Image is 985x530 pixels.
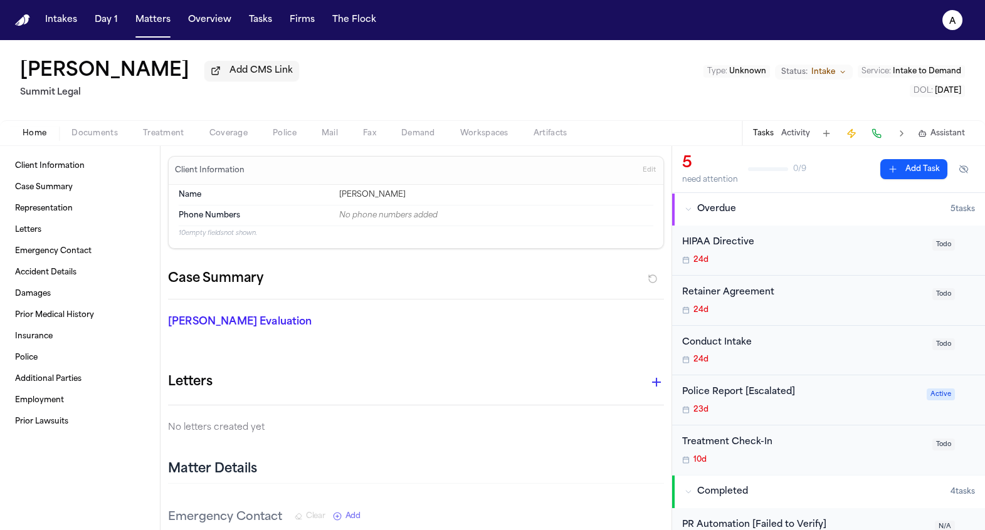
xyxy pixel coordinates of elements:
span: Home [23,128,46,138]
span: 24d [693,305,708,315]
span: Demand [401,128,435,138]
p: 10 empty fields not shown. [179,229,653,238]
span: Treatment [143,128,184,138]
span: Unknown [729,68,766,75]
div: Open task: HIPAA Directive [672,226,985,276]
a: Accident Details [10,262,150,283]
span: Type : [707,68,727,75]
span: 0 / 9 [793,164,806,174]
button: Edit DOL: 2025-08-21 [910,85,965,97]
div: No phone numbers added [339,210,653,221]
a: Case Summary [10,177,150,197]
span: Completed [697,486,748,498]
div: need attention [682,175,738,185]
a: Additional Parties [10,369,150,389]
button: Day 1 [90,9,123,31]
button: Tasks [753,128,774,138]
span: 4 task s [951,487,975,497]
a: Prior Medical History [10,305,150,325]
h3: Client Information [172,165,247,175]
button: Edit Type: Unknown [703,65,770,78]
span: Intake [811,67,835,77]
button: Hide completed tasks (⌘⇧H) [952,159,975,179]
button: Assistant [918,128,965,138]
button: The Flock [327,9,381,31]
div: [PERSON_NAME] [339,190,653,200]
h2: Matter Details [168,460,257,478]
span: Todo [932,338,955,350]
h2: Summit Legal [20,85,299,100]
button: Overdue5tasks [672,193,985,226]
p: No letters created yet [168,420,664,435]
span: Service : [861,68,891,75]
span: Todo [932,439,955,450]
button: Change status from Intake [775,65,853,80]
button: Add Task [880,159,947,179]
h2: Case Summary [168,269,263,289]
dt: Name [179,190,332,200]
a: Home [15,14,30,26]
div: Open task: Treatment Check-In [672,425,985,475]
span: Documents [71,128,118,138]
div: Retainer Agreement [682,286,925,300]
span: Active [927,388,955,400]
button: Edit [639,160,660,180]
a: Emergency Contact [10,241,150,261]
span: Add CMS Link [229,65,293,77]
span: Overdue [697,203,736,216]
h1: [PERSON_NAME] [20,60,189,83]
button: Firms [285,9,320,31]
h3: Emergency Contact [168,509,282,526]
span: Status: [781,67,808,77]
div: Conduct Intake [682,336,925,350]
a: Representation [10,199,150,219]
div: HIPAA Directive [682,236,925,250]
button: Edit matter name [20,60,189,83]
span: 24d [693,355,708,365]
button: Edit Service: Intake to Demand [858,65,965,78]
span: 23d [693,405,708,415]
a: Damages [10,284,150,304]
button: Tasks [244,9,277,31]
button: Add New [333,511,361,521]
button: Make a Call [868,125,885,142]
button: Create Immediate Task [843,125,860,142]
button: Add CMS Link [204,61,299,81]
span: Fax [363,128,376,138]
span: Todo [932,239,955,251]
div: Treatment Check-In [682,435,925,450]
button: Activity [781,128,810,138]
button: Completed4tasks [672,475,985,508]
span: Mail [322,128,338,138]
span: Workspaces [460,128,508,138]
span: Intake to Demand [893,68,961,75]
a: Prior Lawsuits [10,412,150,432]
a: Employment [10,390,150,410]
a: Police [10,348,150,368]
h1: Letters [168,372,213,392]
div: Open task: Police Report [Escalated] [672,375,985,425]
span: Clear [306,511,325,521]
p: [PERSON_NAME] Evaluation [168,314,324,330]
button: Overview [183,9,236,31]
span: Add [345,511,361,521]
div: Open task: Retainer Agreement [672,276,985,326]
button: Add Task [818,125,835,142]
div: Police Report [Escalated] [682,385,919,400]
span: Todo [932,288,955,300]
button: Clear Emergency Contact [295,511,325,521]
span: Phone Numbers [179,210,240,221]
button: Matters [130,9,176,31]
a: Client Information [10,156,150,176]
span: [DATE] [935,87,961,95]
span: Artifacts [534,128,567,138]
span: Edit [643,166,656,175]
span: Coverage [209,128,248,138]
div: 5 [682,153,738,174]
button: Intakes [40,9,82,31]
div: Open task: Conduct Intake [672,326,985,376]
